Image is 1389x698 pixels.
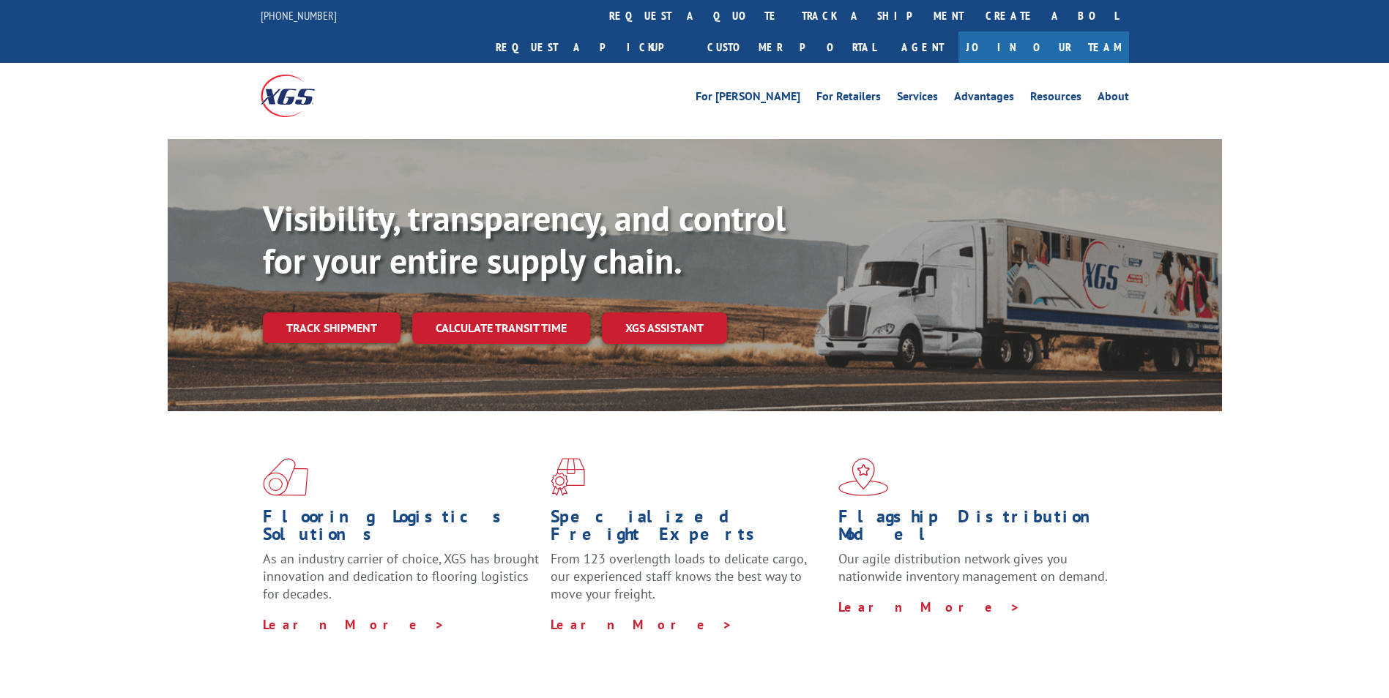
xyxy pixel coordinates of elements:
a: Services [897,91,938,107]
a: Join Our Team [958,31,1129,63]
span: As an industry carrier of choice, XGS has brought innovation and dedication to flooring logistics... [263,550,539,602]
a: Advantages [954,91,1014,107]
a: Calculate transit time [412,312,590,344]
a: Track shipment [263,312,401,343]
img: xgs-icon-flagship-distribution-model-red [838,458,889,496]
a: XGS ASSISTANT [602,312,727,344]
h1: Flagship Distribution Model [838,508,1115,550]
a: Agent [887,31,958,63]
a: [PHONE_NUMBER] [261,8,337,23]
a: Customer Portal [696,31,887,63]
h1: Flooring Logistics Solutions [263,508,540,550]
a: About [1098,91,1129,107]
b: Visibility, transparency, and control for your entire supply chain. [263,195,786,283]
p: From 123 overlength loads to delicate cargo, our experienced staff knows the best way to move you... [551,550,827,615]
a: For [PERSON_NAME] [696,91,800,107]
h1: Specialized Freight Experts [551,508,827,550]
a: Learn More > [551,616,733,633]
span: Our agile distribution network gives you nationwide inventory management on demand. [838,550,1108,585]
img: xgs-icon-focused-on-flooring-red [551,458,585,496]
a: Request a pickup [485,31,696,63]
a: Resources [1030,91,1081,107]
a: For Retailers [816,91,881,107]
a: Learn More > [263,616,445,633]
a: Learn More > [838,598,1021,615]
img: xgs-icon-total-supply-chain-intelligence-red [263,458,308,496]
